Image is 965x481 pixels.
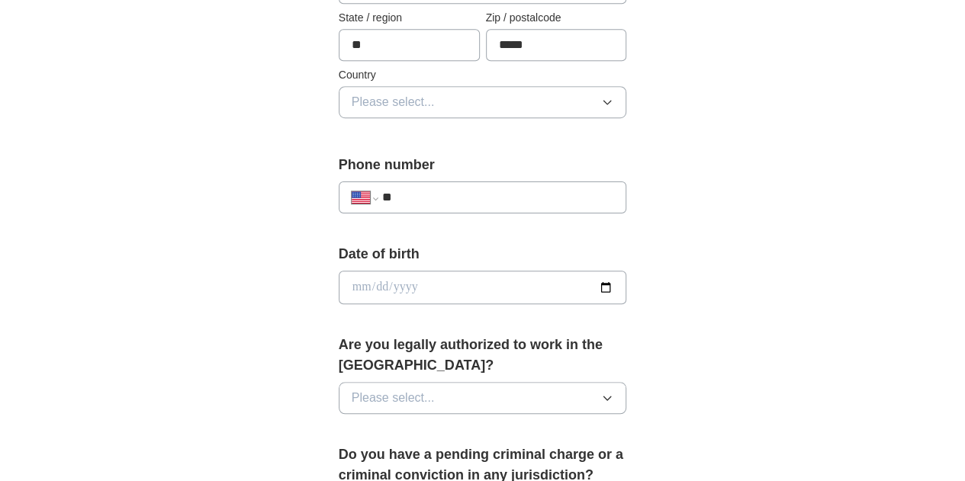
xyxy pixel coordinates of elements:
span: Please select... [352,93,435,111]
label: Zip / postalcode [486,10,627,26]
label: State / region [339,10,480,26]
span: Please select... [352,389,435,407]
button: Please select... [339,86,627,118]
label: Phone number [339,155,627,175]
button: Please select... [339,382,627,414]
label: Date of birth [339,244,627,265]
label: Are you legally authorized to work in the [GEOGRAPHIC_DATA]? [339,335,627,376]
label: Country [339,67,627,83]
